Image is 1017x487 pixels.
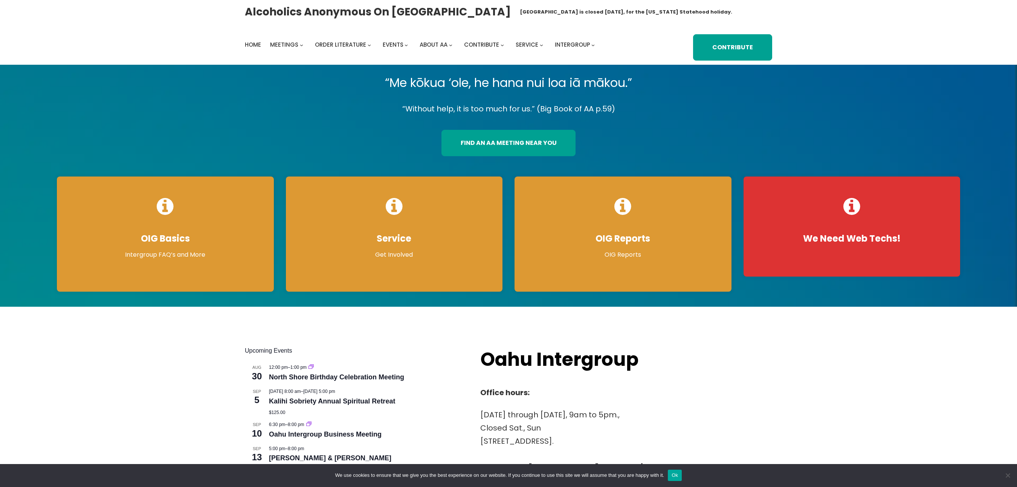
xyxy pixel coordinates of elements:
strong: Our helpline [PHONE_NUMBER] is open 24/7 [480,462,647,473]
span: Meetings [270,41,298,49]
a: [PERSON_NAME] & [PERSON_NAME] [269,454,391,462]
a: find an aa meeting near you [441,130,576,157]
h1: [GEOGRAPHIC_DATA] is closed [DATE], for the [US_STATE] Statehood holiday. [520,8,732,16]
span: Home [245,41,261,49]
button: Ok [668,470,682,481]
h2: Upcoming Events [245,346,465,355]
a: Home [245,40,261,50]
span: Service [516,41,538,49]
h2: Oahu Intergroup [480,346,662,373]
span: 30 [245,370,269,383]
span: Aug [245,364,269,371]
button: Service submenu [540,43,543,46]
strong: Office hours: [480,387,530,398]
span: $125.00 [269,410,285,415]
span: [DATE] 8:00 am [269,389,301,394]
button: Events submenu [405,43,408,46]
span: 13 [245,451,269,464]
button: Intergroup submenu [591,43,595,46]
span: No [1004,472,1011,479]
span: 5 [245,394,269,406]
p: “Me kōkua ‘ole, he hana nui loa iā mākou.” [51,72,966,93]
h4: OIG Reports [522,233,724,244]
h4: OIG Basics [64,233,266,244]
span: 6:30 pm [269,422,285,427]
span: 8:00 pm [288,446,304,451]
span: We use cookies to ensure that we give you the best experience on our website. If you continue to ... [335,472,664,479]
a: Oahu Intergroup Business Meeting [269,431,382,438]
p: “Without help, it is too much for us.” (Big Book of AA p.59) [51,102,966,116]
p: Intergroup FAQ’s and More [64,250,266,259]
h4: We Need Web Techs! [751,233,953,244]
button: Order Literature submenu [368,43,371,46]
a: Service [516,40,538,50]
a: Event series: North Shore Birthday Celebration Meeting [308,365,314,370]
span: Sep [245,446,269,452]
a: Contribute [464,40,499,50]
a: Contribute [693,34,772,61]
p: Get Involved [293,250,495,259]
span: Events [383,41,403,49]
a: Kalihi Sobriety Annual Spiritual Retreat [269,397,395,405]
p: OIG Reports [522,250,724,259]
a: About AA [420,40,447,50]
span: 10 [245,427,269,440]
time: – [269,389,335,394]
span: 12:00 pm [269,365,288,370]
a: Event series: Oahu Intergroup Business Meeting [306,422,312,427]
span: Sep [245,388,269,395]
a: Meetings [270,40,298,50]
time: – [269,422,305,427]
a: Intergroup [555,40,590,50]
span: Sep [245,422,269,428]
span: Order Literature [315,41,366,49]
span: Contribute [464,41,499,49]
nav: Intergroup [245,40,597,50]
span: Intergroup [555,41,590,49]
span: 1:00 pm [290,365,307,370]
a: North Shore Birthday Celebration Meeting [269,373,404,381]
h4: Service [293,233,495,244]
span: About AA [420,41,447,49]
button: About AA submenu [449,43,452,46]
a: Alcoholics Anonymous on [GEOGRAPHIC_DATA] [245,3,511,21]
button: Meetings submenu [300,43,303,46]
a: Events [383,40,403,50]
span: [DATE] 5:00 pm [303,389,335,394]
time: – [269,446,304,451]
button: Contribute submenu [501,43,504,46]
span: 8:00 pm [288,422,304,427]
time: – [269,365,308,370]
span: 5:00 pm [269,446,285,451]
